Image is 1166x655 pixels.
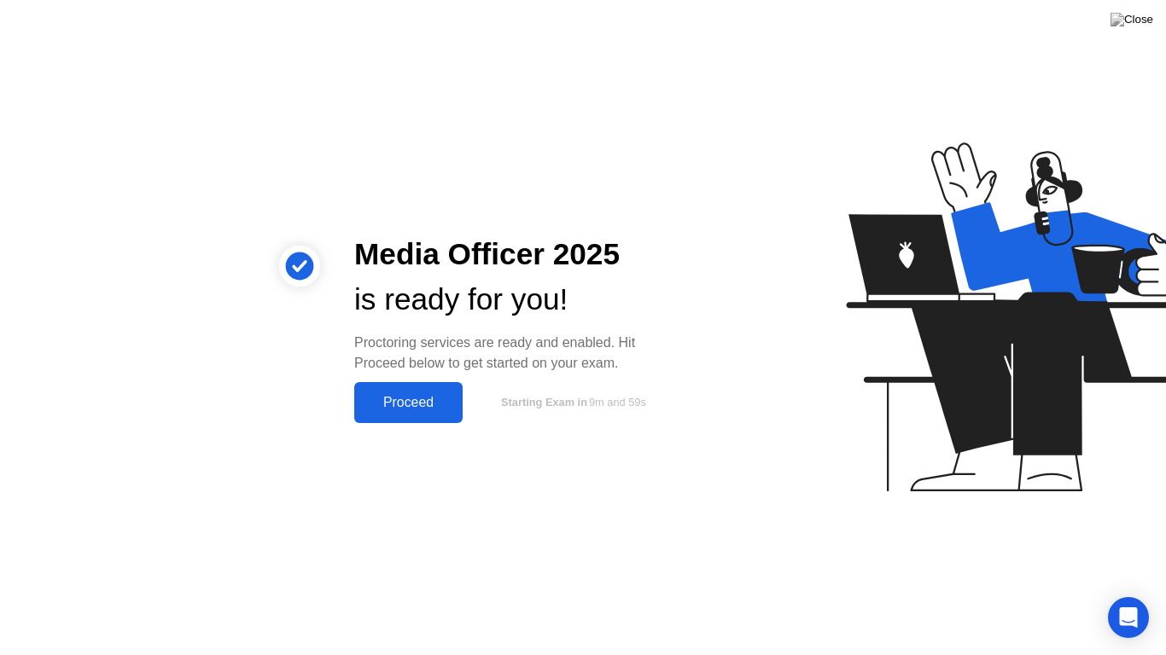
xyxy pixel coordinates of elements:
[1108,597,1149,638] div: Open Intercom Messenger
[589,396,646,409] span: 9m and 59s
[354,232,672,277] div: Media Officer 2025
[354,333,672,374] div: Proctoring services are ready and enabled. Hit Proceed below to get started on your exam.
[354,277,672,322] div: is ready for you!
[354,382,463,423] button: Proceed
[471,386,672,419] button: Starting Exam in9m and 59s
[1111,13,1153,26] img: Close
[359,395,458,410] div: Proceed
